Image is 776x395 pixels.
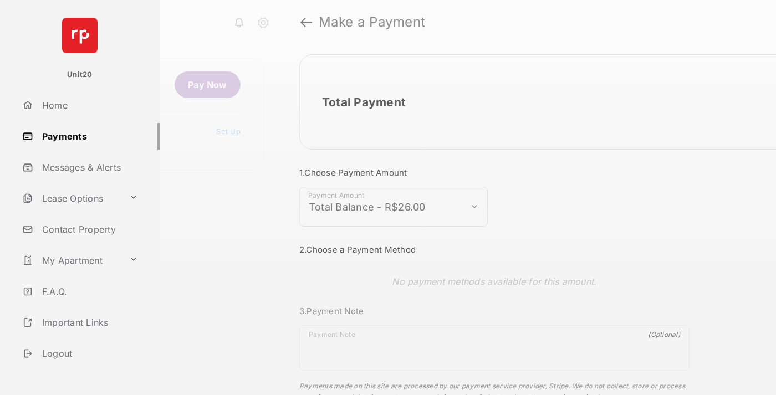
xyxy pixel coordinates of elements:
a: Set Up [216,127,241,136]
a: Contact Property [18,216,160,243]
a: Messages & Alerts [18,154,160,181]
a: Lease Options [18,185,125,212]
h2: Total Payment [322,95,406,109]
h3: 1. Choose Payment Amount [299,167,690,178]
strong: Make a Payment [319,16,426,29]
a: Important Links [18,309,142,336]
p: Unit20 [67,69,93,80]
a: Home [18,92,160,119]
h3: 3. Payment Note [299,306,690,316]
a: F.A.Q. [18,278,160,305]
a: Logout [18,340,160,367]
a: Payments [18,123,160,150]
img: svg+xml;base64,PHN2ZyB4bWxucz0iaHR0cDovL3d3dy53My5vcmcvMjAwMC9zdmciIHdpZHRoPSI2NCIgaGVpZ2h0PSI2NC... [62,18,98,53]
h3: 2. Choose a Payment Method [299,244,690,255]
a: My Apartment [18,247,125,274]
p: No payment methods available for this amount. [392,275,596,288]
